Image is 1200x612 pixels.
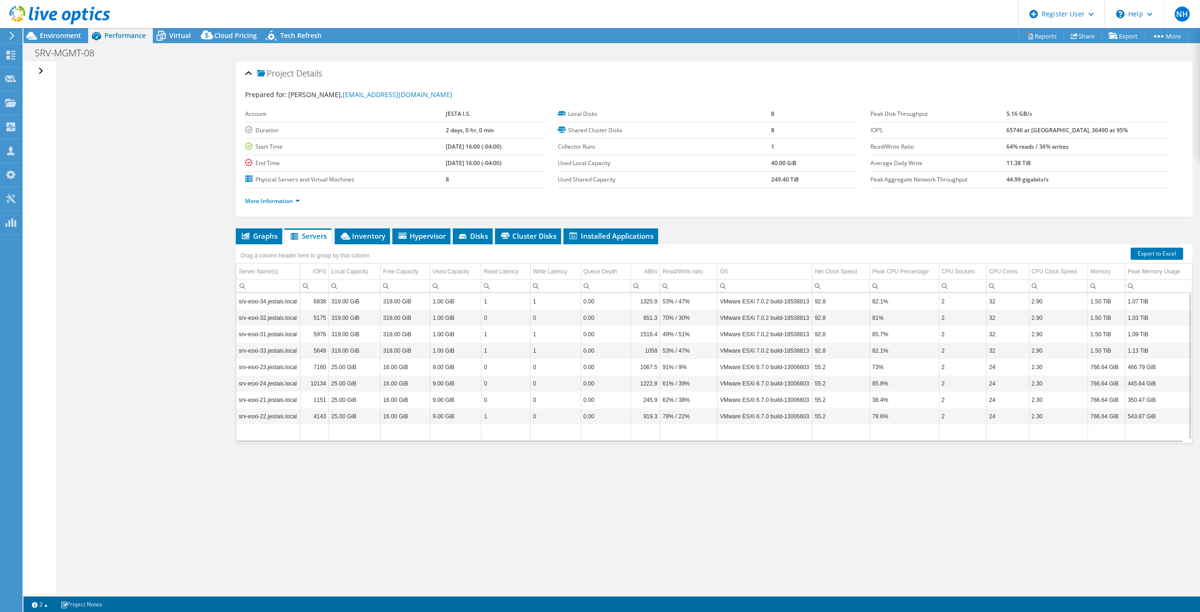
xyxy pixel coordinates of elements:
b: 5.16 GB/s [1006,110,1032,118]
div: Read Latency [484,266,518,277]
td: Column CPU Clock Speed, Value 2.90 [1029,310,1088,326]
td: Column Read Latency, Filter cell [481,280,531,292]
label: Prepared for: [245,90,287,99]
div: Read/Write ratio [662,266,703,277]
span: [PERSON_NAME], [288,90,452,99]
td: Column OS, Value VMware ESXi 7.0.2 build-18538813 [718,293,812,310]
td: Column Used Capacity, Value 1.00 GiB [430,326,481,342]
td: Column Read/Write ratio, Value 70% / 30% [660,310,718,326]
td: Column Free Capacity, Value 318.00 GiB [381,310,430,326]
td: Column Read/Write ratio, Value 49% / 51% [660,326,718,342]
td: Column Local Capacity, Value 25.00 GiB [329,359,381,375]
td: Column Server Name(s), Filter cell [236,280,300,292]
div: Peak Memory Usage [1128,266,1180,277]
td: Column CPU Sockets, Value 2 [939,293,987,310]
td: Column Used Capacity, Filter cell [430,280,481,292]
div: OS [720,266,728,277]
td: Column Local Capacity, Value 319.00 GiB [329,293,381,310]
td: Column CPU Clock Speed, Value 2.30 [1029,408,1088,424]
td: Read Latency Column [481,264,531,280]
td: Column Peak CPU Percentage, Value 82.1% [870,293,939,310]
label: Used Shared Capacity [558,175,771,184]
td: Column IOPS, Value 5976 [300,326,329,342]
td: Column Read Latency, Value 0 [481,359,531,375]
td: Column CPU Clock Speed, Value 2.90 [1029,342,1088,359]
td: Column MB/s, Value 1325.9 [631,293,660,310]
div: Drag a column header here to group by that column [238,249,372,262]
td: OS Column [718,264,812,280]
b: 8 [771,110,774,118]
td: Column Read/Write ratio, Value 61% / 39% [660,375,718,392]
td: Column Free Capacity, Value 16.00 GiB [381,408,430,424]
td: Column Server Name(s), Value srv-esxi-34.jestais.local [236,293,300,310]
td: Column Read/Write ratio, Value 91% / 9% [660,359,718,375]
td: Column Read/Write ratio, Value 62% / 38% [660,392,718,408]
td: Column Queue Depth, Value 0.00 [581,310,631,326]
td: Free Capacity Column [381,264,430,280]
td: Column CPU Cores, Value 32 [987,342,1029,359]
td: Column OS, Value VMware ESXi 6.7.0 build-13006603 [718,392,812,408]
div: CPU Sockets [942,266,975,277]
b: JESTA I.S. [446,110,471,118]
td: Column CPU Sockets, Value 2 [939,326,987,342]
td: Column Peak Memory Usage, Value 1.03 TiB [1125,310,1192,326]
a: Project Notes [54,598,109,610]
td: Column Write Latency, Value 1 [531,293,581,310]
td: Column Server Name(s), Value srv-esxi-32.jestais.local [236,310,300,326]
td: Column Peak Memory Usage, Value 466.79 GiB [1125,359,1192,375]
div: CPU Clock Speed [1032,266,1077,277]
label: Duration [245,126,445,135]
td: Column CPU Sockets, Value 2 [939,342,987,359]
td: Column CPU Clock Speed, Value 2.90 [1029,293,1088,310]
td: Local Capacity Column [329,264,381,280]
td: Column CPU Sockets, Filter cell [939,280,987,292]
td: Column Local Capacity, Value 319.00 GiB [329,310,381,326]
label: Collector Runs [558,142,771,151]
a: 2 [25,598,54,610]
label: Start Time [245,142,445,151]
b: 64% reads / 36% writes [1006,143,1069,151]
td: Column Peak Memory Usage, Filter cell [1125,280,1192,292]
a: Reports [1019,29,1064,43]
td: Server Name(s) Column [236,264,300,280]
b: 1 [771,143,774,151]
td: Column Queue Depth, Value 0.00 [581,359,631,375]
td: Column Net Clock Speed, Value 55.2 [812,375,870,392]
a: Export [1102,29,1145,43]
b: 8 [446,175,449,183]
b: 44.99 gigabits/s [1006,175,1049,183]
td: Column Local Capacity, Value 25.00 GiB [329,408,381,424]
td: Column Used Capacity, Value 1.00 GiB [430,342,481,359]
td: Column Net Clock Speed, Value 55.2 [812,392,870,408]
b: 40.00 GiB [771,159,796,167]
td: Column Memory, Value 766.64 GiB [1088,392,1125,408]
a: More Information [245,197,300,205]
td: Column Queue Depth, Filter cell [581,280,631,292]
b: [DATE] 16:00 (-04:00) [446,143,502,151]
h1: SRV-MGMT-08 [30,48,109,58]
label: Physical Servers and Virtual Machines [245,175,445,184]
td: Column Memory, Value 1.50 TiB [1088,310,1125,326]
td: Column IOPS, Filter cell [300,280,329,292]
td: Column IOPS, Value 5175 [300,310,329,326]
label: Account [245,109,445,119]
td: Column Used Capacity, Value 9.00 GiB [430,392,481,408]
span: Tech Refresh [280,31,322,40]
td: Column Peak CPU Percentage, Value 78.6% [870,408,939,424]
div: Data grid [236,244,1192,444]
span: Graphs [240,231,277,241]
td: Column Peak Memory Usage, Value 1.13 TiB [1125,342,1192,359]
td: Column Used Capacity, Value 9.00 GiB [430,359,481,375]
td: Column Free Capacity, Filter cell [381,280,430,292]
td: Column Peak Memory Usage, Value 350.47 GiB [1125,392,1192,408]
td: Column MB/s, Filter cell [631,280,660,292]
td: Column OS, Value VMware ESXi 6.7.0 build-13006603 [718,375,812,392]
label: Peak Disk Throughput [870,109,1006,119]
div: MB/s [645,266,657,277]
td: Column Net Clock Speed, Filter cell [812,280,870,292]
td: Column Peak CPU Percentage, Value 73% [870,359,939,375]
td: Column CPU Sockets, Value 2 [939,310,987,326]
div: IOPS [313,266,326,277]
td: Column OS, Value VMware ESXi 6.7.0 build-13006603 [718,359,812,375]
td: Column Server Name(s), Value srv-esxi-21.jestais.local [236,392,300,408]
